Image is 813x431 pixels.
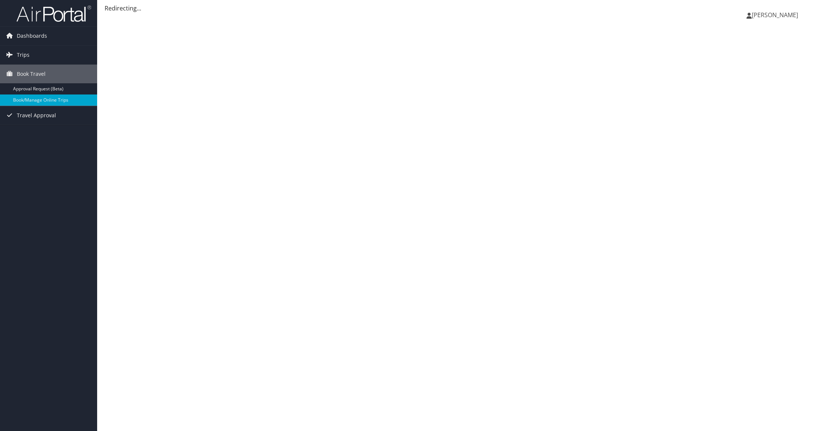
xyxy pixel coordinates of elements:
[16,5,91,22] img: airportal-logo.png
[17,65,46,83] span: Book Travel
[17,106,56,125] span: Travel Approval
[17,27,47,45] span: Dashboards
[17,46,30,64] span: Trips
[105,4,806,13] div: Redirecting...
[752,11,798,19] span: [PERSON_NAME]
[746,4,806,26] a: [PERSON_NAME]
